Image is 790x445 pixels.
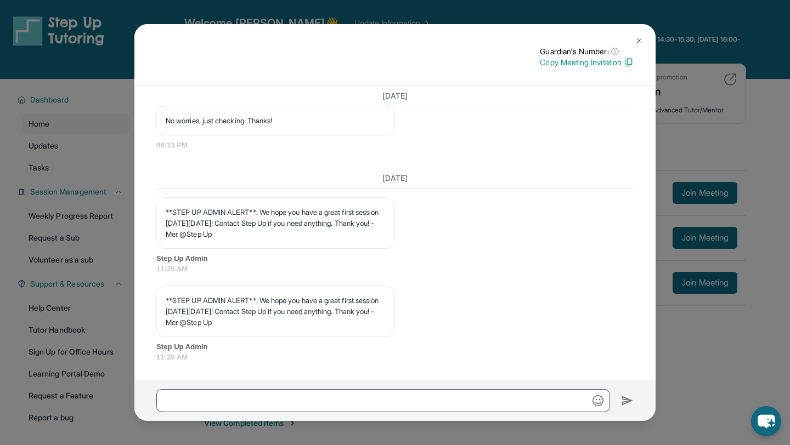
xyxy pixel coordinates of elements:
[156,90,634,101] h3: [DATE]
[156,140,634,151] span: 08:13 PM
[166,115,386,126] p: No worries, just checking. Thanks!
[166,295,386,328] p: **STEP UP ADMIN ALERT**: We hope you have a great first session [DATE][DATE]! Contact Step Up if ...
[156,352,634,363] span: 11:25 AM
[540,57,634,68] p: Copy Meeting Invitation
[624,58,634,67] img: Copy Icon
[156,264,634,275] span: 11:25 AM
[156,173,634,184] h3: [DATE]
[166,207,386,239] p: **STEP UP ADMIN ALERT**: We hope you have a great first session [DATE][DATE]! Contact Step Up if ...
[592,395,603,406] img: Emoji
[540,46,634,57] p: Guardian's Number:
[156,253,634,264] span: Step Up Admin
[611,46,619,57] span: ⓘ
[635,36,644,45] img: Close Icon
[156,341,634,352] span: Step Up Admin
[751,406,781,436] button: chat-button
[621,394,634,407] img: Send icon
